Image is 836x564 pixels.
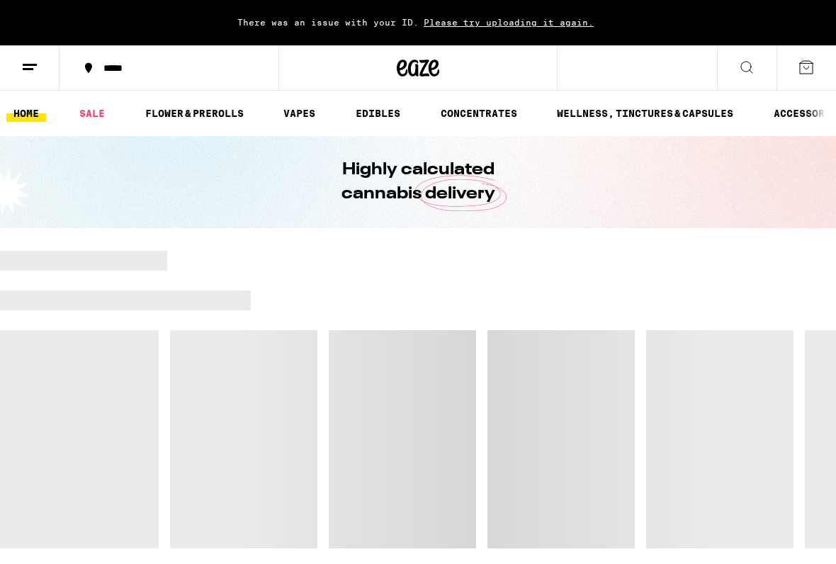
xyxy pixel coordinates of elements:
[276,105,322,122] a: VAPES
[550,105,740,122] a: WELLNESS, TINCTURES & CAPSULES
[237,18,419,27] span: There was an issue with your ID.
[138,105,251,122] a: FLOWER & PREROLLS
[301,158,535,206] h1: Highly calculated cannabis delivery
[434,105,524,122] a: CONCENTRATES
[72,105,112,122] a: SALE
[6,105,46,122] a: HOME
[419,18,599,27] span: Please try uploading it again.
[349,105,407,122] a: EDIBLES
